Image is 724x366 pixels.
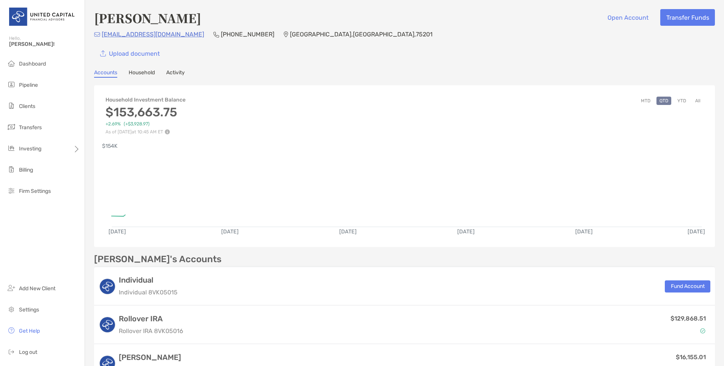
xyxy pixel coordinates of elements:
[119,288,178,297] p: Individual 8VK05015
[283,31,288,38] img: Location Icon
[7,144,16,153] img: investing icon
[100,50,106,57] img: button icon
[119,314,183,323] h3: Rollover IRA
[339,228,357,235] text: [DATE]
[19,61,46,67] span: Dashboard
[19,328,40,334] span: Get Help
[7,165,16,174] img: billing icon
[700,328,705,333] img: Account Status icon
[7,186,16,195] img: firm-settings icon
[119,326,183,336] p: Rollover IRA 8VK05016
[7,283,16,292] img: add_new_client icon
[105,97,186,103] h4: Household Investment Balance
[9,41,80,47] span: [PERSON_NAME]!
[19,82,38,88] span: Pipeline
[129,69,155,78] a: Household
[7,80,16,89] img: pipeline icon
[19,285,55,292] span: Add New Client
[7,59,16,68] img: dashboard icon
[457,228,475,235] text: [DATE]
[674,97,689,105] button: YTD
[660,9,715,26] button: Transfer Funds
[100,317,115,332] img: logo account
[124,121,150,127] span: ( +$3,928.97 )
[575,228,593,235] text: [DATE]
[19,124,42,131] span: Transfers
[102,143,118,149] text: $154K
[688,228,705,235] text: [DATE]
[19,307,39,313] span: Settings
[105,121,121,127] span: +2.69%
[119,353,198,362] h3: [PERSON_NAME]
[601,9,654,26] button: Open Account
[19,349,37,355] span: Log out
[19,145,41,152] span: Investing
[100,279,115,294] img: logo account
[656,97,671,105] button: QTD
[290,30,433,39] p: [GEOGRAPHIC_DATA] , [GEOGRAPHIC_DATA] , 75201
[166,69,185,78] a: Activity
[7,305,16,314] img: settings icon
[94,32,100,37] img: Email Icon
[213,31,219,38] img: Phone Icon
[102,30,204,39] p: [EMAIL_ADDRESS][DOMAIN_NAME]
[94,9,201,27] h4: [PERSON_NAME]
[692,97,704,105] button: All
[94,69,117,78] a: Accounts
[19,103,35,109] span: Clients
[638,97,653,105] button: MTD
[221,30,274,39] p: [PHONE_NUMBER]
[165,129,170,135] img: Performance Info
[19,188,51,194] span: Firm Settings
[676,352,706,362] p: $16,155.01
[19,167,33,173] span: Billing
[94,255,222,264] p: [PERSON_NAME]'s Accounts
[105,129,186,135] p: As of [DATE] at 10:45 AM ET
[7,122,16,131] img: transfers icon
[7,326,16,335] img: get-help icon
[109,228,126,235] text: [DATE]
[665,280,710,292] button: Fund Account
[7,347,16,356] img: logout icon
[670,314,706,323] p: $129,868.51
[221,228,239,235] text: [DATE]
[105,105,186,119] h3: $153,663.75
[7,101,16,110] img: clients icon
[94,45,165,62] a: Upload document
[9,3,76,30] img: United Capital Logo
[119,275,178,285] h3: Individual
